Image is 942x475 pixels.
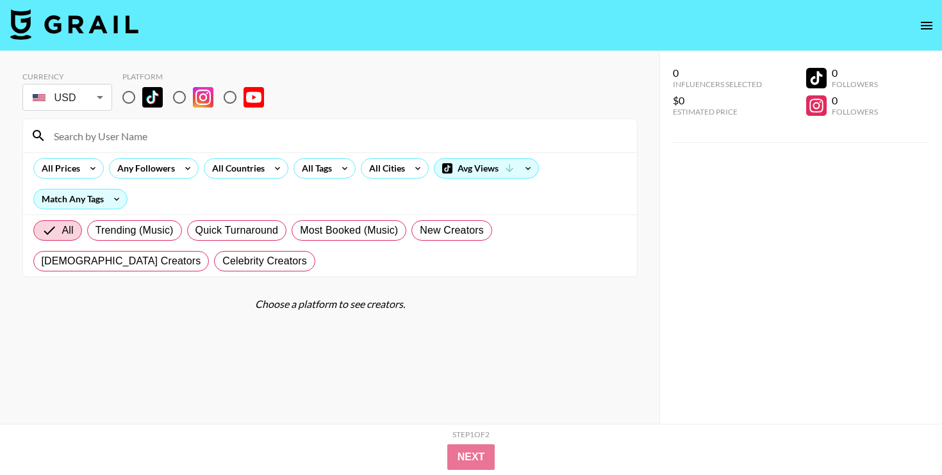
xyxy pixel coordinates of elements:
[195,223,279,238] span: Quick Turnaround
[673,94,762,107] div: $0
[244,87,264,108] img: YouTube
[673,79,762,89] div: Influencers Selected
[22,72,112,81] div: Currency
[142,87,163,108] img: TikTok
[95,223,174,238] span: Trending (Music)
[22,298,638,310] div: Choose a platform to see creators.
[832,79,878,89] div: Followers
[832,107,878,117] div: Followers
[452,430,490,439] div: Step 1 of 2
[420,223,484,238] span: New Creators
[434,159,538,178] div: Avg Views
[673,107,762,117] div: Estimated Price
[34,159,83,178] div: All Prices
[832,67,878,79] div: 0
[42,254,201,269] span: [DEMOGRAPHIC_DATA] Creators
[34,189,127,209] div: Match Any Tags
[25,86,110,109] div: USD
[222,254,307,269] span: Celebrity Creators
[294,159,335,178] div: All Tags
[204,159,267,178] div: All Countries
[673,67,762,79] div: 0
[122,72,274,81] div: Platform
[10,9,138,40] img: Grail Talent
[46,125,629,146] input: Search by User Name
[300,223,398,238] span: Most Booked (Music)
[361,159,408,178] div: All Cities
[193,87,213,108] img: Instagram
[447,444,495,470] button: Next
[62,223,74,238] span: All
[110,159,178,178] div: Any Followers
[832,94,878,107] div: 0
[914,13,939,38] button: open drawer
